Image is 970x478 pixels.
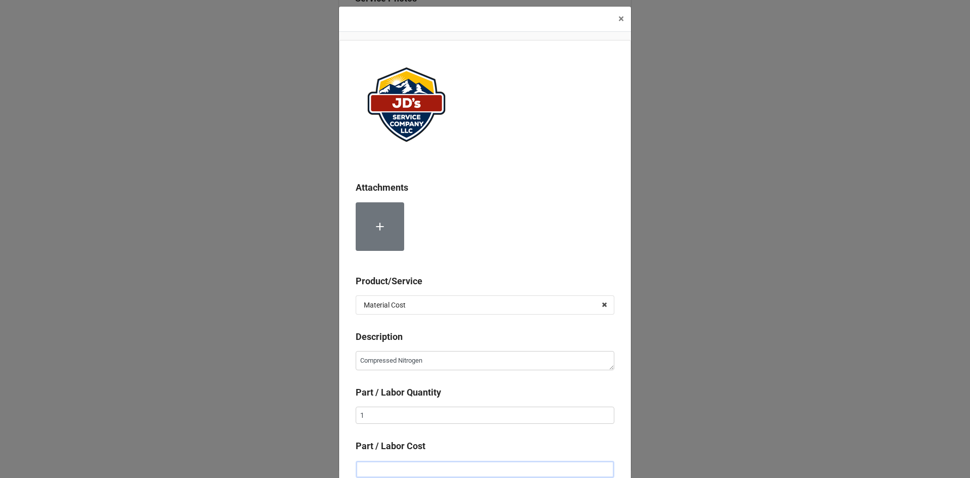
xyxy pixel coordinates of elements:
[356,181,408,195] label: Attachments
[356,57,457,153] img: user-attachments%2Flegacy%2Fextension-attachments%2FePqffAuANl%2FJDServiceCoLogo_website.png
[364,301,406,309] div: Material Cost
[356,330,403,344] label: Description
[356,439,425,453] label: Part / Labor Cost
[356,385,441,400] label: Part / Labor Quantity
[356,274,422,288] label: Product/Service
[356,351,614,370] textarea: Compressed Nitrogen
[618,13,624,25] span: ×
